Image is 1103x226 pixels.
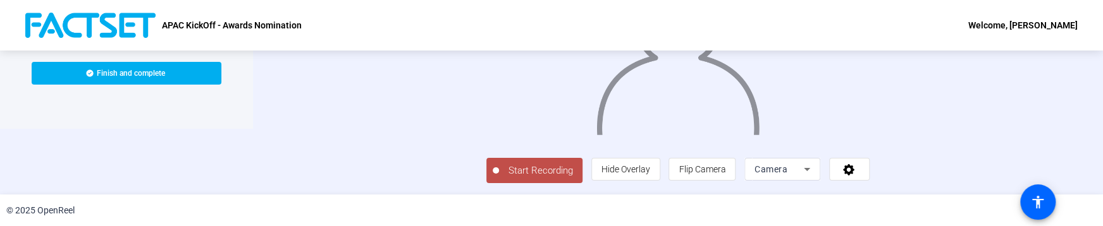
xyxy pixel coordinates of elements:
button: Start Recording [486,158,582,183]
button: Hide Overlay [591,158,660,181]
button: Flip Camera [669,158,736,181]
span: Flip Camera [679,164,725,174]
button: Finish and complete [32,62,221,85]
span: Start Recording [499,164,582,178]
div: © 2025 OpenReel [6,204,75,217]
span: Finish and complete [97,68,165,78]
div: Welcome, [PERSON_NAME] [968,18,1078,33]
span: Camera [755,164,787,174]
img: OpenReel logo [25,13,156,38]
p: APAC KickOff - Awards Nomination [162,18,302,33]
span: Hide Overlay [601,164,650,174]
mat-icon: accessibility [1030,194,1045,210]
